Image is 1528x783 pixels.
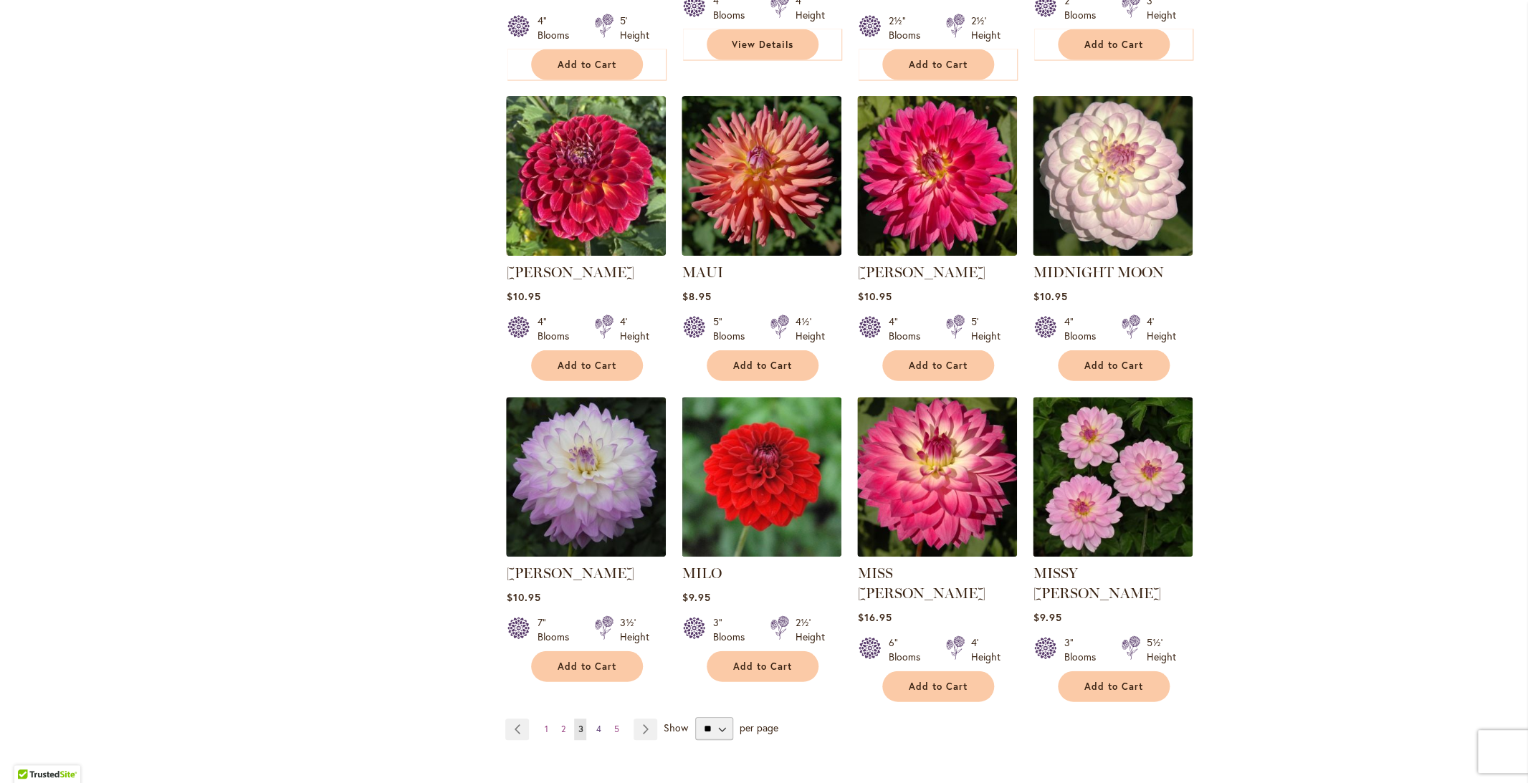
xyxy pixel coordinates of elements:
a: [PERSON_NAME] [506,264,634,281]
span: Add to Cart [558,660,616,673]
a: MILO [682,565,721,582]
span: Add to Cart [733,660,792,673]
span: 4 [596,724,601,734]
div: 7" Blooms [537,615,577,644]
a: MIDNIGHT MOON [1033,245,1193,259]
div: 5½' Height [1146,635,1175,664]
a: MISSY [PERSON_NAME] [1033,565,1160,602]
button: Add to Cart [707,350,818,381]
button: Add to Cart [1058,29,1170,60]
span: $9.95 [1033,610,1061,624]
button: Add to Cart [531,350,643,381]
span: $8.95 [682,289,711,303]
iframe: Launch Accessibility Center [11,732,51,772]
img: MILO [682,397,841,557]
div: 6" Blooms [888,635,928,664]
div: 4" Blooms [537,314,577,343]
img: Matty Boo [506,96,666,256]
div: 4" Blooms [1064,314,1104,343]
img: MISS DELILAH [857,397,1017,557]
span: 3 [578,724,583,734]
span: 2 [560,724,565,734]
a: View Details [707,29,818,60]
button: Add to Cart [882,350,994,381]
div: 4" Blooms [888,314,928,343]
div: 3" Blooms [712,615,753,644]
span: Add to Cart [909,681,968,693]
a: 5 [610,719,622,740]
a: MIDNIGHT MOON [1033,264,1163,281]
div: 2½' Height [970,14,1000,42]
span: 5 [613,724,619,734]
a: MAUI [682,245,841,259]
a: MISS DELILAH [857,546,1017,559]
button: Add to Cart [882,671,994,702]
span: $10.95 [506,289,540,303]
div: 4½' Height [795,314,824,343]
a: 1 [540,719,551,740]
button: Add to Cart [707,651,818,682]
a: [PERSON_NAME] [506,565,634,582]
img: MIDNIGHT MOON [1033,96,1193,256]
img: MAUI [682,96,841,256]
button: Add to Cart [1058,671,1170,702]
span: Add to Cart [1084,360,1143,372]
div: 3½' Height [619,615,649,644]
a: MAUI [682,264,722,281]
div: 3" Blooms [1064,635,1104,664]
a: 4 [592,719,604,740]
span: Add to Cart [558,59,616,71]
img: MISSY SUE [1033,397,1193,557]
img: MELISSA M [857,96,1017,256]
button: Add to Cart [1058,350,1170,381]
a: Matty Boo [506,245,666,259]
span: $16.95 [857,610,892,624]
span: Show [663,721,687,734]
a: [PERSON_NAME] [857,264,985,281]
div: 5' Height [619,14,649,42]
div: 4' Height [619,314,649,343]
span: Add to Cart [909,360,968,372]
span: View Details [732,39,793,51]
div: 5' Height [970,314,1000,343]
div: 2½" Blooms [888,14,928,42]
span: per page [740,721,778,734]
span: Add to Cart [909,59,968,71]
span: $10.95 [857,289,892,303]
a: 2 [557,719,568,740]
a: MISSY SUE [1033,546,1193,559]
span: Add to Cart [1084,681,1143,693]
span: $10.95 [506,590,540,604]
span: 1 [544,724,548,734]
div: 4" Blooms [537,14,577,42]
span: Add to Cart [558,360,616,372]
span: $10.95 [1033,289,1067,303]
button: Add to Cart [531,651,643,682]
a: MISS [PERSON_NAME] [857,565,985,602]
span: Add to Cart [1084,39,1143,51]
img: MIKAYLA MIRANDA [506,397,666,557]
button: Add to Cart [531,49,643,80]
div: 2½' Height [795,615,824,644]
span: $9.95 [682,590,710,604]
div: 5" Blooms [712,314,753,343]
button: Add to Cart [882,49,994,80]
a: MIKAYLA MIRANDA [506,546,666,559]
div: 4' Height [1146,314,1175,343]
div: 4' Height [970,635,1000,664]
a: MILO [682,546,841,559]
a: MELISSA M [857,245,1017,259]
span: Add to Cart [733,360,792,372]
